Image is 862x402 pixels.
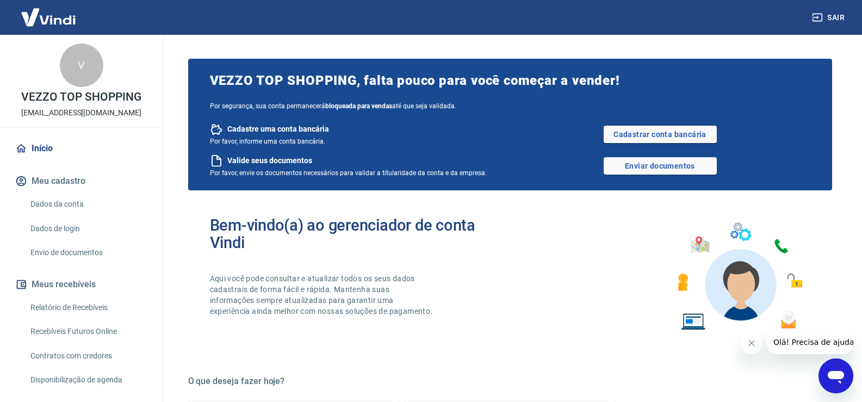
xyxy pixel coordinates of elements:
[26,320,150,343] a: Recebíveis Futuros Online
[26,296,150,319] a: Relatório de Recebíveis
[210,72,810,89] span: VEZZO TOP SHOPPING, falta pouco para você começar a vender!
[13,137,150,160] a: Início
[604,157,717,175] a: Enviar documentos
[210,273,435,317] p: Aqui você pode consultar e atualizar todos os seus dados cadastrais de forma fácil e rápida. Mant...
[227,156,312,166] span: Valide seus documentos
[741,332,762,354] iframe: Fechar mensagem
[21,91,141,103] p: VEZZO TOP SHOPPING
[767,330,853,354] iframe: Mensagem da empresa
[13,1,84,34] img: Vindi
[7,8,91,16] span: Olá! Precisa de ajuda?
[210,138,325,145] span: Por favor, informe uma conta bancária.
[604,126,717,143] a: Cadastrar conta bancária
[325,102,392,110] b: bloqueada para vendas
[210,102,810,110] span: Por segurança, sua conta permanecerá até que seja validada.
[26,369,150,391] a: Disponibilização de agenda
[668,217,810,337] img: Imagem de um avatar masculino com diversos icones exemplificando as funcionalidades do gerenciado...
[810,8,849,28] button: Sair
[210,169,487,177] span: Por favor, envie os documentos necessários para validar a titularidade da conta e da empresa.
[26,345,150,367] a: Contratos com credores
[26,242,150,264] a: Envio de documentos
[818,358,853,393] iframe: Botão para abrir a janela de mensagens
[21,107,141,119] p: [EMAIL_ADDRESS][DOMAIN_NAME]
[60,44,103,87] div: V
[13,273,150,296] button: Meus recebíveis
[227,124,329,134] span: Cadastre uma conta bancária
[188,376,832,387] h5: O que deseja fazer hoje?
[26,218,150,240] a: Dados de login
[26,193,150,215] a: Dados da conta
[13,169,150,193] button: Meu cadastro
[210,217,510,251] h2: Bem-vindo(a) ao gerenciador de conta Vindi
